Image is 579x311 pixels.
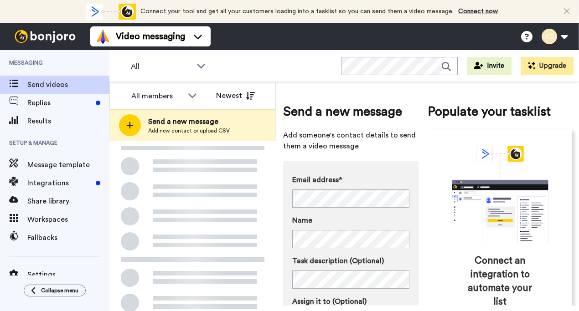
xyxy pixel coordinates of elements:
[24,285,86,296] button: Collapse menu
[131,61,192,72] span: All
[458,8,498,15] a: Connect now
[148,127,230,134] span: Add new contact or upload CSV
[292,255,409,266] label: Task description (Optional)
[292,296,409,307] label: Assign it to (Optional)
[116,30,185,43] span: Video messaging
[27,232,109,243] span: Fallbacks
[27,214,109,225] span: Workspaces
[27,97,92,108] span: Replies
[27,159,109,170] span: Message template
[27,116,109,127] span: Results
[209,87,262,105] button: Newest
[467,57,512,75] button: Invite
[86,4,136,20] div: animation
[148,116,230,127] span: Send a new message
[27,269,109,280] span: Settings
[27,178,92,189] span: Integrations
[27,79,109,90] span: Send videos
[11,30,79,43] img: bj-logo-header-white.svg
[428,102,572,121] span: Populate your tasklist
[27,196,109,207] span: Share library
[521,57,574,75] button: Upgrade
[140,8,454,15] span: Connect your tool and get all your customers loading into a tasklist so you can send them a video...
[292,215,312,226] span: Name
[292,174,409,185] label: Email address*
[432,146,569,245] div: animation
[466,254,533,309] span: Connect an integration to automate your list
[131,91,183,102] div: All members
[41,287,78,294] span: Collapse menu
[283,130,419,152] span: Add someone's contact details to send them a video message
[283,102,419,121] span: Send a new message
[96,29,110,44] img: vm-color.svg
